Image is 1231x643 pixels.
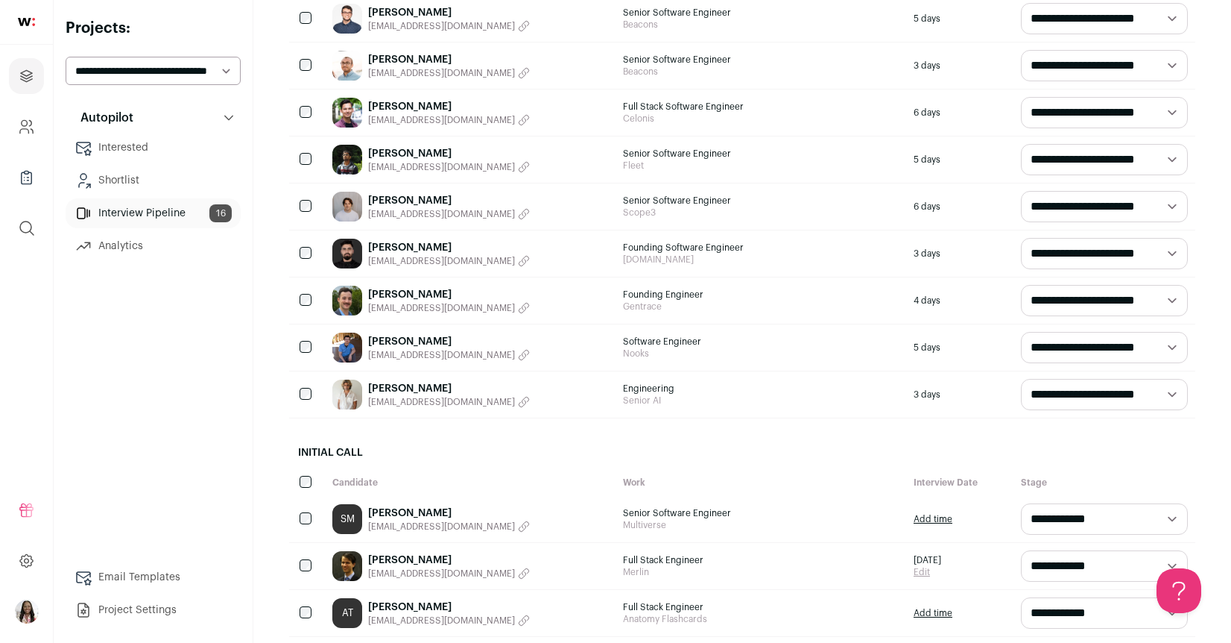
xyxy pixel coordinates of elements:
span: Full Stack Engineer [623,601,899,613]
img: 8daa70717066c2e6dcee2a07b950d3e733cd2f28aaafaab0d565c4808c0c3ab7.jpg [332,4,362,34]
button: [EMAIL_ADDRESS][DOMAIN_NAME] [368,302,530,314]
span: 16 [209,204,232,222]
a: Interview Pipeline16 [66,198,241,228]
span: Founding Engineer [623,289,899,301]
a: [PERSON_NAME] [368,240,530,255]
span: Senior Software Engineer [623,148,899,160]
span: Anatomy Flashcards [623,613,899,625]
a: Projects [9,58,44,94]
a: [PERSON_NAME] [368,287,530,302]
span: Senior Software Engineer [623,54,899,66]
button: [EMAIL_ADDRESS][DOMAIN_NAME] [368,255,530,267]
span: Fleet [623,160,899,172]
a: AT [332,598,362,628]
span: [EMAIL_ADDRESS][DOMAIN_NAME] [368,396,515,408]
a: [PERSON_NAME] [368,99,530,114]
img: 425a48ee0234038a4f019154f75523cd95a23590eb09db97ed79f530e60abc69.jpg [332,551,362,581]
span: Senior AI [623,395,899,407]
span: Full Stack Software Engineer [623,101,899,113]
button: [EMAIL_ADDRESS][DOMAIN_NAME] [368,615,530,627]
span: Beacons [623,66,899,78]
button: [EMAIL_ADDRESS][DOMAIN_NAME] [368,161,530,173]
span: [EMAIL_ADDRESS][DOMAIN_NAME] [368,302,515,314]
span: [EMAIL_ADDRESS][DOMAIN_NAME] [368,521,515,533]
span: [DATE] [914,554,941,566]
a: [PERSON_NAME] [368,506,530,521]
span: [EMAIL_ADDRESS][DOMAIN_NAME] [368,255,515,267]
div: Candidate [325,469,615,496]
div: 3 days [906,43,1013,89]
button: [EMAIL_ADDRESS][DOMAIN_NAME] [368,568,530,580]
a: Interested [66,133,241,163]
img: a9d7fc21ef9026565fa39469a0eb56e3780bdaf20bd86c90fc7cc112ed17ecca [332,239,362,269]
a: Email Templates [66,562,241,592]
span: [EMAIL_ADDRESS][DOMAIN_NAME] [368,114,515,126]
div: 6 days [906,90,1013,136]
a: [PERSON_NAME] [368,193,530,208]
div: 4 days [906,277,1013,324]
button: [EMAIL_ADDRESS][DOMAIN_NAME] [368,67,530,79]
span: Nooks [623,348,899,360]
img: wellfound-shorthand-0d5821cbd27db2630d0214b213865d53afaa358527fdda9d0ea32b1df1b89c2c.svg [18,18,35,26]
button: [EMAIL_ADDRESS][DOMAIN_NAME] [368,114,530,126]
iframe: Help Scout Beacon - Open [1156,568,1201,613]
div: 3 days [906,371,1013,418]
span: [EMAIL_ADDRESS][DOMAIN_NAME] [368,208,515,220]
span: Beacons [623,19,899,31]
a: [PERSON_NAME] [368,381,530,396]
img: 3883ba0ff374bfc26c244f7cab35dccfc4e9b76833ab30b707dffe36fa5d0aa6.jpg [332,380,362,410]
span: Engineering [623,383,899,395]
p: Autopilot [72,109,133,127]
div: 6 days [906,184,1013,230]
button: [EMAIL_ADDRESS][DOMAIN_NAME] [368,396,530,408]
span: [EMAIL_ADDRESS][DOMAIN_NAME] [368,20,515,32]
span: [EMAIL_ADDRESS][DOMAIN_NAME] [368,349,515,361]
button: [EMAIL_ADDRESS][DOMAIN_NAME] [368,521,530,533]
a: [PERSON_NAME] [368,5,530,20]
span: Founding Software Engineer [623,242,899,254]
div: 5 days [906,137,1013,183]
span: Multiverse [623,519,899,531]
a: Company and ATS Settings [9,109,44,145]
img: 421a07a0365d2bfb8cdc5b14c7c6566d2a64a0a5c44d92c4566ab642fe201e9a.jpg [332,192,362,222]
img: a1fb5b4d332e9922ad49940fdbe8b82b996d1bf6b4e00b2fb3399dba863f0c8b [332,51,362,81]
a: [PERSON_NAME] [368,553,530,568]
img: a511c2b21a64beba4429f8f17828e0e2ac54aafaee4cf0711d1fb51855924f4e.jpg [332,98,362,128]
span: Celonis [623,113,899,125]
span: [EMAIL_ADDRESS][DOMAIN_NAME] [368,615,515,627]
h2: Initial Call [289,436,1195,469]
a: Project Settings [66,595,241,625]
img: a4f226336f79ea26460da22fac695bf7f7a3e5032dfc7e2d3594452de6606e1c.jpg [332,145,362,175]
button: Autopilot [66,103,241,133]
span: Senior Software Engineer [623,7,899,19]
span: Full Stack Engineer [623,554,899,566]
a: Edit [914,566,941,578]
span: Gentrace [623,301,899,313]
button: [EMAIL_ADDRESS][DOMAIN_NAME] [368,349,530,361]
span: Merlin [623,566,899,578]
h2: Projects: [66,18,241,39]
span: Scope3 [623,207,899,219]
a: [PERSON_NAME] [368,334,530,349]
a: Analytics [66,231,241,261]
span: Senior Software Engineer [623,507,899,519]
a: [PERSON_NAME] [368,600,530,615]
img: 20087839-medium_jpg [15,600,39,624]
span: Software Engineer [623,336,899,348]
button: [EMAIL_ADDRESS][DOMAIN_NAME] [368,20,530,32]
div: 3 days [906,230,1013,277]
a: Company Lists [9,160,44,195]
span: [EMAIL_ADDRESS][DOMAIN_NAME] [368,161,515,173]
div: Interview Date [906,469,1013,496]
span: Senior Software Engineer [623,195,899,207]
div: 5 days [906,324,1013,371]
a: [PERSON_NAME] [368,146,530,161]
a: SM [332,504,362,534]
span: [DOMAIN_NAME] [623,254,899,266]
img: e39592e5f3c76c4dd1993dfd31add2e7fd63548be4a61d4f7bee695e9008ebde.jpg [332,286,362,316]
a: Shortlist [66,166,241,195]
button: [EMAIL_ADDRESS][DOMAIN_NAME] [368,208,530,220]
a: [PERSON_NAME] [368,52,530,67]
